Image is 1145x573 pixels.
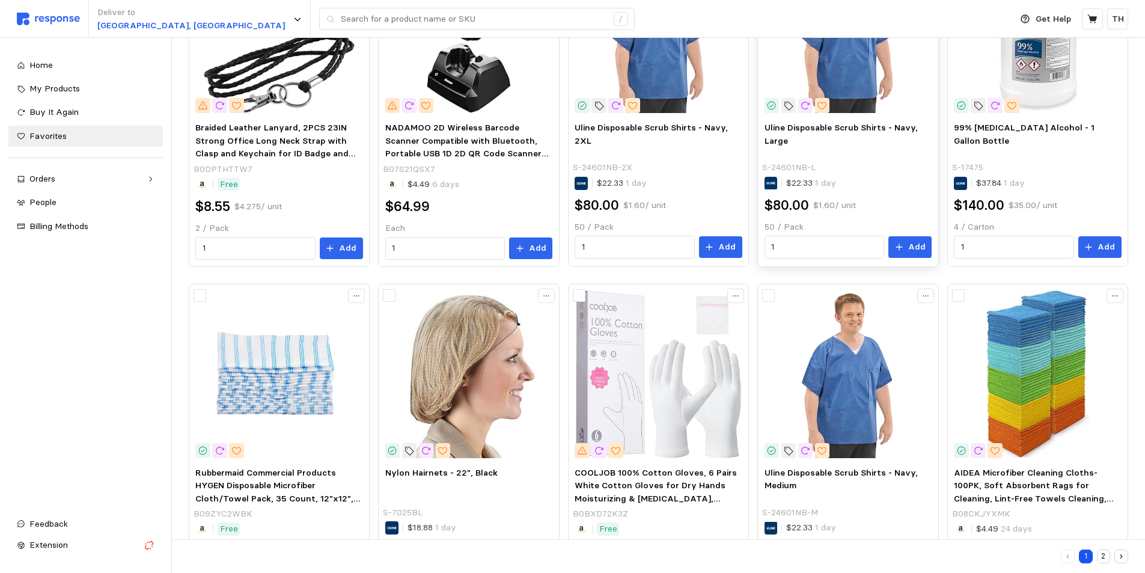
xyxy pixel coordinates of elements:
img: 81zpetuiJzL.__AC_SX300_SY300_QL70_ML2_.jpg [954,290,1121,458]
p: 50 / Pack [575,221,742,234]
span: Rubbermaid Commercial Products HYGEN Disposable Microfiber Cloth/Towel Pack, 35 Count, 12"x12", w... [195,467,360,543]
p: Free [220,178,238,191]
span: COOLJOB 100% Cotton Gloves, 6 Pairs White Cotton Gloves for Dry Hands Moisturizing & [MEDICAL_DAT... [575,467,737,556]
p: TH [1112,13,1124,26]
img: 71A195P9y2L._AC_SX466_.jpg [575,290,742,458]
p: 2 / Pack [195,222,362,235]
span: 1 day [813,177,836,188]
span: Buy It Again [29,106,79,117]
span: Billing Methods [29,221,88,231]
span: 1 day [623,177,647,188]
div: / [614,12,628,26]
button: Add [888,236,932,258]
a: Home [8,55,163,76]
p: $4.49 [408,178,459,191]
span: 24 days [998,523,1032,534]
img: S-7025BL [385,290,552,458]
p: $1.60 / unit [813,199,856,212]
p: $18.88 [408,521,456,535]
a: Favorites [8,126,163,147]
span: Extension [29,539,68,550]
span: Uline Disposable Scrub Shirts - Navy, Large [765,122,918,146]
p: 4 / Carton [954,221,1121,234]
p: S-24601NB-L [762,161,816,174]
p: $37.84 [976,177,1025,190]
p: 50 / Pack [765,221,932,234]
p: Free [599,522,617,536]
a: My Products [8,78,163,100]
span: 6 days [430,179,459,189]
input: Qty [771,236,877,258]
p: Get Help [1036,13,1071,26]
h2: $80.00 [765,196,809,215]
a: People [8,192,163,213]
input: Qty [392,237,498,259]
button: Feedback [8,513,163,535]
p: $22.33 [597,177,647,190]
span: Feedback [29,518,68,529]
button: Get Help [1013,8,1078,31]
span: Braided Leather Lanyard, 2PCS 23IN Strong Office Long Neck Strap with Clasp and Keychain for ID B... [195,122,355,172]
span: NADAMOO 2D Wireless Barcode Scanner Compatible with Bluetooth, Portable USB 1D 2D QR Code Scanner... [385,122,548,198]
h2: $64.99 [385,197,430,216]
span: 1 day [813,522,836,533]
input: Qty [582,236,688,258]
span: Nylon Hairnets - 22", Black [385,467,498,478]
input: Qty [203,237,308,259]
p: $4.49 [976,522,1032,536]
button: Add [320,237,363,259]
span: Uline Disposable Scrub Shirts - Navy, 2XL [575,122,728,146]
span: AIDEA Microfiber Cleaning Cloths-100PK, Soft Absorbent Rags for Cleaning, Lint-Free Towels Cleani... [954,467,1117,543]
p: Free [220,522,238,536]
img: S-24601NB-M [765,290,932,458]
p: B08CKJYXMK [952,507,1010,521]
span: Uline Disposable Scrub Shirts - Navy, Medium [765,467,918,491]
p: B07S21QSX7 [383,163,435,176]
h2: $140.00 [954,196,1004,215]
p: Add [718,241,736,254]
input: Qty [961,236,1067,258]
a: Buy It Again [8,102,163,123]
p: [GEOGRAPHIC_DATA], [GEOGRAPHIC_DATA] [97,19,285,32]
p: S-17475 [952,161,983,174]
p: Add [908,241,926,254]
button: 1 [1079,550,1093,563]
button: TH [1107,8,1128,29]
p: S-24601NB-M [762,506,818,519]
p: $1.60 / unit [623,199,666,212]
span: People [29,197,56,207]
h2: $8.55 [195,197,230,216]
span: Favorites [29,130,67,141]
div: Orders [29,173,142,186]
input: Search for a product name or SKU [341,8,607,30]
span: My Products [29,83,80,94]
span: 1 day [1001,177,1025,188]
p: $22.33 [786,521,836,535]
a: Orders [8,168,163,190]
p: Add [529,242,546,255]
p: B09ZYC2WBK [194,507,252,521]
button: Add [699,236,742,258]
p: S-24601NB-2X [573,161,632,174]
a: Billing Methods [8,216,163,237]
p: B0DPTHTTW7 [194,163,252,176]
h2: $80.00 [575,196,619,215]
span: Home [29,60,53,70]
p: Add [1098,241,1115,254]
button: 2 [1097,550,1111,563]
img: 41bKHm22DbL._SX522_.jpg [195,290,362,458]
p: Each [385,222,552,235]
p: Deliver to [97,6,285,19]
p: Add [339,242,356,255]
span: 1 day [433,522,456,533]
img: svg%3e [17,13,80,25]
p: $4.275 / unit [234,200,282,213]
button: Add [1078,236,1122,258]
span: 99% [MEDICAL_DATA] Alcohol - 1 Gallon Bottle [954,122,1095,146]
p: S-7025BL [383,506,423,519]
p: $35.00 / unit [1009,199,1057,212]
p: B0BXD72K3Z [573,507,628,521]
p: $22.33 [786,177,836,190]
button: Extension [8,535,163,556]
button: Add [509,237,552,259]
